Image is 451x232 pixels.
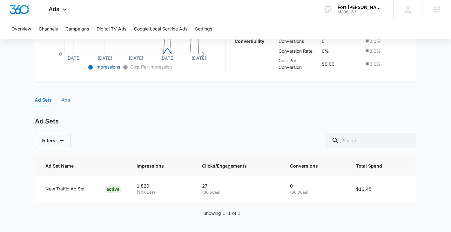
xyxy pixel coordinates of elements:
button: Overview [11,19,31,39]
div: account id [338,10,384,14]
p: ( $0.50 ea) [202,189,274,196]
span: Cost Per Impression [129,64,172,70]
td: 0% [320,46,363,56]
p: ( $0.00 ea) [290,189,341,196]
div: ACTIVE [104,185,121,193]
button: Settings [195,19,212,39]
tspan: [DATE] [192,55,206,61]
span: Ad Set Name [45,162,112,169]
div: Ad Sets [35,96,51,103]
tspan: [DATE] [129,55,143,61]
span: Total Spend [356,162,396,169]
tspan: 0 [59,51,62,56]
div: 0.0 % [364,48,404,54]
button: Digital TV Ads [97,19,126,39]
td: Conversion Rate [277,46,320,56]
p: 0 [290,182,341,189]
h2: Ad Sets [35,117,59,125]
div: 0.0 % [364,61,404,67]
img: tab_domain_overview_orange.svg [17,37,22,42]
p: Showing 1-1 of 1 [203,210,240,217]
p: ( $0.01 ea) [137,189,187,196]
tspan: 0 [201,51,204,56]
button: Filters [35,133,71,148]
td: Conversions [277,36,320,46]
div: Domain: [DOMAIN_NAME] [17,17,70,22]
p: 1,820 [137,182,187,189]
div: account name [338,5,384,10]
div: Ads [62,96,70,103]
p: New Traffic Ad Set [45,185,85,192]
div: v 4.0.25 [18,10,31,15]
input: Search [326,133,416,148]
tspan: [DATE] [66,55,81,61]
img: logo_orange.svg [10,10,15,15]
span: Clicks/Engagements [202,162,265,169]
button: Google Local Service Ads [134,19,187,39]
td: $0.00 [320,56,363,72]
span: Ads [49,6,59,12]
button: Campaigns [65,19,89,39]
div: Keywords by Traffic [70,37,107,42]
tspan: [DATE] [160,55,175,61]
span: Impressions [137,162,178,169]
button: Channels [39,19,58,39]
span: Conversions [290,162,332,169]
span: Impressions [94,64,120,70]
p: 27 [202,182,274,189]
img: website_grey.svg [10,17,15,22]
tspan: [DATE] [98,55,112,61]
td: Cost Per Conversion [277,56,320,72]
strong: Convertibility [235,38,264,44]
div: 0.0 % [364,38,404,44]
div: Domain Overview [24,37,57,42]
img: tab_keywords_by_traffic_grey.svg [63,37,68,42]
td: 0 [320,36,363,46]
td: $13.45 [348,176,416,202]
